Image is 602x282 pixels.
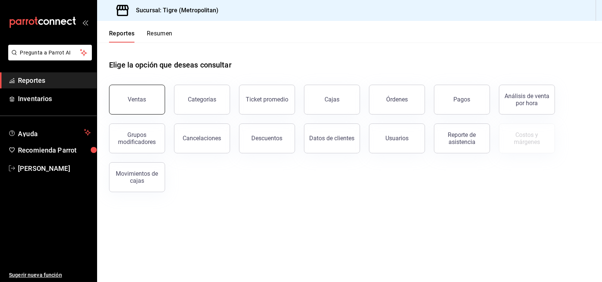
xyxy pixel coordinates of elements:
[369,85,425,115] button: Órdenes
[114,170,160,184] div: Movimientos de cajas
[246,96,288,103] div: Ticket promedio
[434,85,490,115] button: Pagos
[188,96,216,103] div: Categorías
[504,93,550,107] div: Análisis de venta por hora
[252,135,283,142] div: Descuentos
[109,59,232,70] h1: Elige la opción que deseas consultar
[183,135,221,142] div: Cancelaciones
[9,271,91,279] span: Sugerir nueva función
[20,49,80,57] span: Pregunta a Parrot AI
[499,85,555,115] button: Análisis de venta por hora
[18,163,91,173] span: [PERSON_NAME]
[109,30,173,43] div: navigation tabs
[434,123,490,153] button: Reporte de asistencia
[304,123,360,153] button: Datos de clientes
[439,131,485,145] div: Reporte de asistencia
[82,19,88,25] button: open_drawer_menu
[369,123,425,153] button: Usuarios
[386,96,408,103] div: Órdenes
[304,85,360,115] button: Cajas
[147,30,173,43] button: Resumen
[239,85,295,115] button: Ticket promedio
[174,85,230,115] button: Categorías
[454,96,471,103] div: Pagos
[5,54,92,62] a: Pregunta a Parrot AI
[18,94,91,104] span: Inventarios
[499,123,555,153] button: Contrata inventarios para ver este reporte
[504,131,550,145] div: Costos y márgenes
[239,123,295,153] button: Descuentos
[18,75,91,85] span: Reportes
[385,135,409,142] div: Usuarios
[130,6,218,15] h3: Sucursal: Tigre (Metropolitan)
[18,145,91,155] span: Recomienda Parrot
[114,131,160,145] div: Grupos modificadores
[109,30,135,43] button: Reportes
[109,123,165,153] button: Grupos modificadores
[174,123,230,153] button: Cancelaciones
[8,45,92,60] button: Pregunta a Parrot AI
[310,135,355,142] div: Datos de clientes
[18,128,81,137] span: Ayuda
[128,96,146,103] div: Ventas
[109,85,165,115] button: Ventas
[109,162,165,192] button: Movimientos de cajas
[325,96,339,103] div: Cajas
